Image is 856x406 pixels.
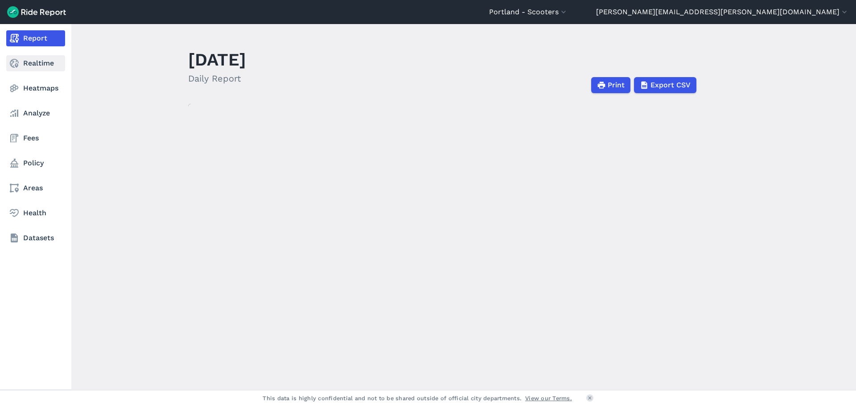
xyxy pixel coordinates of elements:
[6,80,65,96] a: Heatmaps
[6,180,65,196] a: Areas
[591,77,630,93] button: Print
[596,7,849,17] button: [PERSON_NAME][EMAIL_ADDRESS][PERSON_NAME][DOMAIN_NAME]
[188,47,246,72] h1: [DATE]
[6,105,65,121] a: Analyze
[6,30,65,46] a: Report
[634,77,696,93] button: Export CSV
[188,72,246,85] h2: Daily Report
[608,80,625,90] span: Print
[6,205,65,221] a: Health
[489,7,568,17] button: Portland - Scooters
[6,55,65,71] a: Realtime
[6,155,65,171] a: Policy
[7,6,66,18] img: Ride Report
[650,80,691,90] span: Export CSV
[6,130,65,146] a: Fees
[6,230,65,246] a: Datasets
[525,394,572,402] a: View our Terms.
